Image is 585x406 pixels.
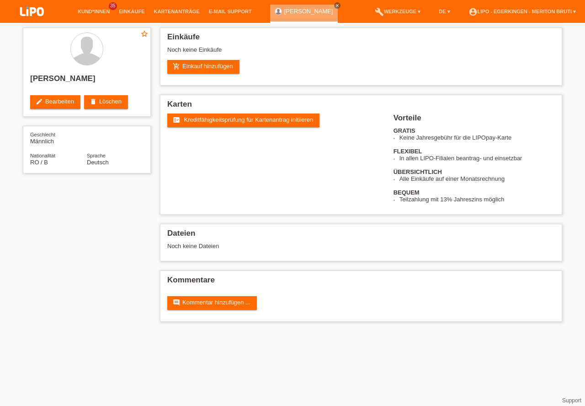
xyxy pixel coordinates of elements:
h2: Kommentare [167,276,555,289]
h2: Einkäufe [167,32,555,46]
span: Rumänien / B / 24.09.2021 [30,159,48,166]
div: Männlich [30,131,87,145]
i: add_shopping_cart [173,63,180,70]
a: E-Mail Support [204,9,256,14]
a: fact_check Kreditfähigkeitsprüfung für Kartenantrag initiieren [167,114,319,127]
h2: Karten [167,100,555,114]
h2: Vorteile [394,114,555,127]
a: Kund*innen [73,9,114,14]
span: Geschlecht [30,132,55,137]
b: FLEXIBEL [394,148,422,155]
i: fact_check [173,116,180,124]
li: Alle Einkäufe auf einer Monatsrechnung [399,175,555,182]
a: deleteLöschen [84,95,128,109]
i: build [375,7,384,16]
a: account_circleLIPO - Egerkingen - Meriton Bruti ▾ [464,9,580,14]
span: Kreditfähigkeitsprüfung für Kartenantrag initiieren [184,116,314,123]
div: Noch keine Dateien [167,243,447,249]
i: account_circle [468,7,478,16]
h2: [PERSON_NAME] [30,74,144,88]
li: In allen LIPO-Filialen beantrag- und einsetzbar [399,155,555,162]
a: Einkäufe [114,9,149,14]
a: Kartenanträge [149,9,204,14]
i: comment [173,299,180,306]
span: Nationalität [30,153,55,158]
div: Noch keine Einkäufe [167,46,555,60]
a: commentKommentar hinzufügen ... [167,296,257,310]
h2: Dateien [167,229,555,243]
span: Deutsch [87,159,109,166]
b: BEQUEM [394,189,420,196]
i: delete [90,98,97,105]
i: close [335,3,340,8]
i: edit [36,98,43,105]
a: LIPO pay [9,19,55,26]
a: [PERSON_NAME] [284,8,333,15]
li: Teilzahlung mit 13% Jahreszins möglich [399,196,555,203]
b: ÜBERSICHTLICH [394,168,442,175]
a: Support [562,397,581,404]
a: add_shopping_cartEinkauf hinzufügen [167,60,239,74]
a: star_border [140,30,149,39]
span: Sprache [87,153,106,158]
i: star_border [140,30,149,38]
a: close [334,2,340,9]
b: GRATIS [394,127,415,134]
li: Keine Jahresgebühr für die LIPOpay-Karte [399,134,555,141]
a: DE ▾ [434,9,454,14]
a: editBearbeiten [30,95,80,109]
a: buildWerkzeuge ▾ [370,9,425,14]
span: 35 [109,2,117,10]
